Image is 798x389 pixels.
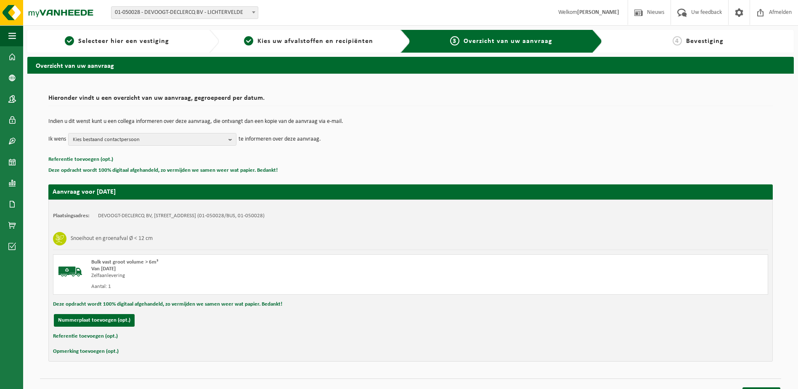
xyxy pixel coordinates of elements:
button: Deze opdracht wordt 100% digitaal afgehandeld, zo vermijden we samen weer wat papier. Bedankt! [53,299,282,310]
span: Bulk vast groot volume > 6m³ [91,259,158,265]
button: Opmerking toevoegen (opt.) [53,346,119,357]
a: 2Kies uw afvalstoffen en recipiënten [223,36,394,46]
span: 2 [244,36,253,45]
span: 4 [673,36,682,45]
h3: Snoeihout en groenafval Ø < 12 cm [71,232,153,245]
p: Ik wens [48,133,66,146]
div: Zelfaanlevering [91,272,444,279]
span: Kies bestaand contactpersoon [73,133,225,146]
button: Nummerplaat toevoegen (opt.) [54,314,135,327]
strong: [PERSON_NAME] [577,9,619,16]
span: Selecteer hier een vestiging [78,38,169,45]
span: 01-050028 - DEVOOGT-DECLERCQ BV - LICHTERVELDE [111,7,258,19]
img: BL-SO-LV.png [58,259,83,284]
button: Kies bestaand contactpersoon [68,133,236,146]
button: Deze opdracht wordt 100% digitaal afgehandeld, zo vermijden we samen weer wat papier. Bedankt! [48,165,278,176]
span: 3 [450,36,459,45]
p: Indien u dit wenst kunt u een collega informeren over deze aanvraag, die ontvangt dan een kopie v... [48,119,773,125]
h2: Overzicht van uw aanvraag [27,57,794,73]
button: Referentie toevoegen (opt.) [53,331,118,342]
strong: Aanvraag voor [DATE] [53,189,116,195]
td: DEVOOGT-DECLERCQ BV, [STREET_ADDRESS] (01-050028/BUS, 01-050028) [98,213,265,219]
a: 1Selecteer hier een vestiging [32,36,202,46]
p: te informeren over deze aanvraag. [239,133,321,146]
h2: Hieronder vindt u een overzicht van uw aanvraag, gegroepeerd per datum. [48,95,773,106]
span: Overzicht van uw aanvraag [464,38,552,45]
button: Referentie toevoegen (opt.) [48,154,113,165]
strong: Plaatsingsadres: [53,213,90,218]
span: Bevestiging [686,38,724,45]
strong: Van [DATE] [91,266,116,272]
span: 01-050028 - DEVOOGT-DECLERCQ BV - LICHTERVELDE [111,6,258,19]
span: Kies uw afvalstoffen en recipiënten [257,38,373,45]
span: 1 [65,36,74,45]
div: Aantal: 1 [91,283,444,290]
